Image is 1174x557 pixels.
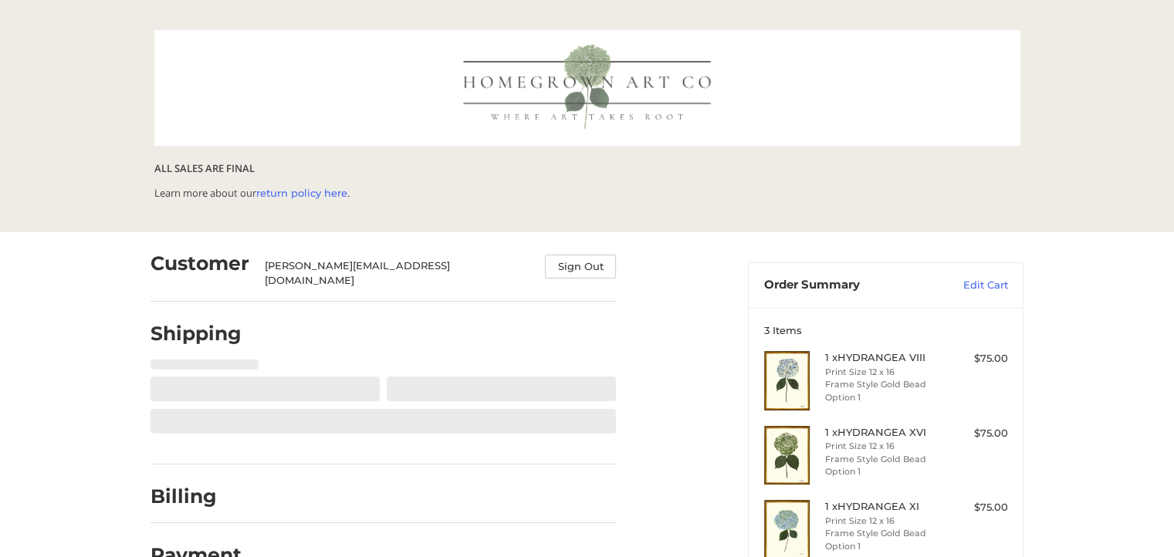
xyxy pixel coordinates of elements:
[825,366,943,379] li: Print Size 12 x 16
[947,426,1008,441] div: $75.00
[545,255,616,278] button: Sign Out
[764,278,930,293] h3: Order Summary
[154,161,255,175] b: ALL SALES ARE FINAL
[151,322,242,346] h2: Shipping
[265,258,530,289] div: [PERSON_NAME][EMAIL_ADDRESS][DOMAIN_NAME]
[825,351,943,363] h4: 1 x HYDRANGEA VIII
[151,484,241,508] h2: Billing
[825,453,943,478] li: Frame Style Gold Bead Option 1
[825,426,943,438] h4: 1 x HYDRANGEA XVI
[825,527,943,552] li: Frame Style Gold Bead Option 1
[825,515,943,528] li: Print Size 12 x 16
[825,440,943,453] li: Print Size 12 x 16
[825,378,943,403] li: Frame Style Gold Bead Option 1
[947,351,1008,366] div: $75.00
[947,500,1008,515] div: $75.00
[764,324,1008,336] h3: 3 Items
[930,278,1008,293] a: Edit Cart
[154,186,1020,201] p: Learn more about our .
[825,500,943,512] h4: 1 x HYDRANGEA XI
[151,251,249,275] h2: Customer
[256,187,347,199] a: return policy here
[442,30,732,146] img: HOMEGROWN ART CO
